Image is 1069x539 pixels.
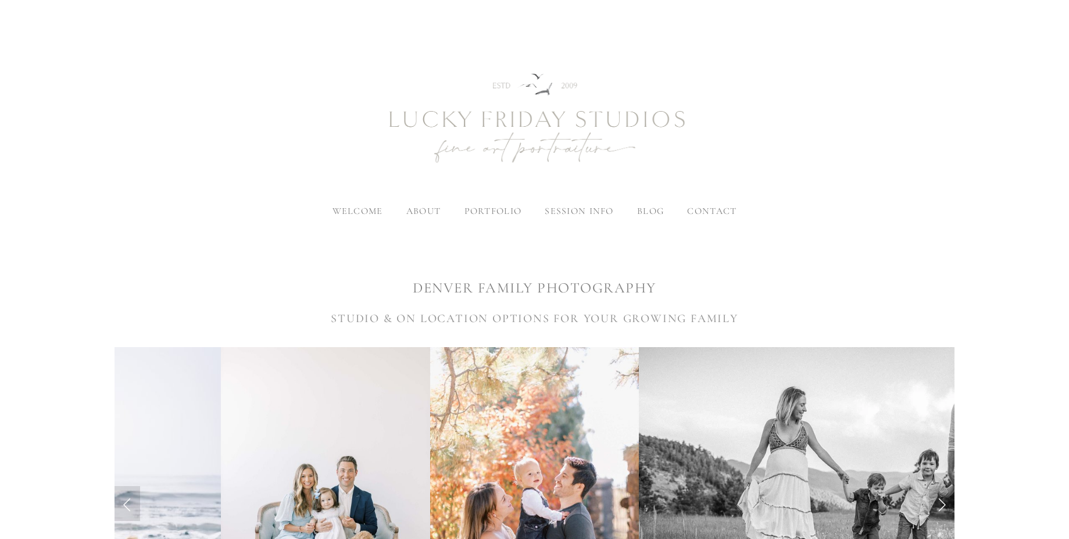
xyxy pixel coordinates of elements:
[464,205,522,217] label: portfolio
[687,205,736,217] a: contact
[115,278,954,298] h1: DENVER FAMILY PHOTOGRAPHY
[115,486,140,521] a: Previous Slide
[406,205,441,217] label: about
[115,310,954,327] h3: STUDIO & ON LOCATION OPTIONS FOR YOUR GROWING FAMILY
[326,32,744,206] img: Newborn Photography Denver | Lucky Friday Studios
[333,205,383,217] a: welcome
[637,205,664,217] a: blog
[929,486,954,521] a: Next Slide
[545,205,613,217] label: session info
